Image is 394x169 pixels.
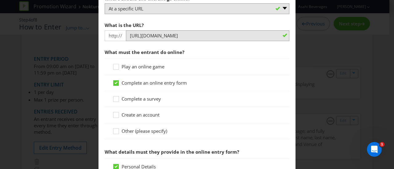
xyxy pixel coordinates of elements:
span: Other (please specify) [122,128,167,134]
span: What details must they provide in the online entry form? [105,149,239,155]
span: Complete a survey [122,96,161,102]
span: What must the entrant do online? [105,49,184,55]
span: What is the URL? [105,22,144,28]
iframe: Intercom live chat [367,142,382,157]
span: Create an account [122,112,159,118]
span: http:// [105,30,126,41]
span: 1 [380,142,384,147]
span: Complete an online entry form [122,80,187,86]
span: Play an online game [122,63,164,70]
